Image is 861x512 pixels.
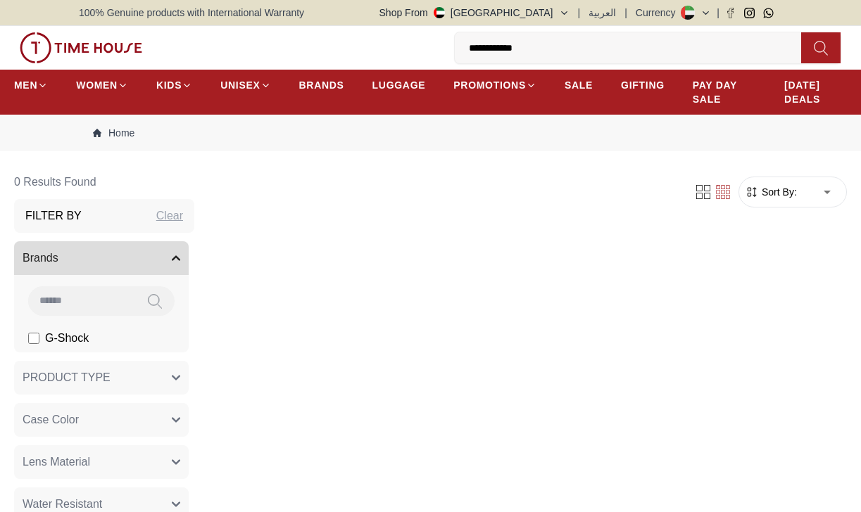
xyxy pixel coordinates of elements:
[578,6,581,20] span: |
[14,72,48,98] a: MEN
[763,8,774,18] a: Whatsapp
[589,6,616,20] button: العربية
[76,78,118,92] span: WOMEN
[717,6,719,20] span: |
[220,72,270,98] a: UNISEX
[79,6,304,20] span: 100% Genuine products with International Warranty
[14,165,194,199] h6: 0 Results Found
[299,72,344,98] a: BRANDS
[565,72,593,98] a: SALE
[621,78,665,92] span: GIFTING
[14,403,189,437] button: Case Color
[565,78,593,92] span: SALE
[156,78,182,92] span: KIDS
[23,411,79,428] span: Case Color
[14,445,189,479] button: Lens Material
[23,250,58,267] span: Brands
[220,78,260,92] span: UNISEX
[725,8,736,18] a: Facebook
[693,72,756,112] a: PAY DAY SALE
[14,241,189,275] button: Brands
[453,78,526,92] span: PROMOTIONS
[744,8,755,18] a: Instagram
[299,78,344,92] span: BRANDS
[156,72,192,98] a: KIDS
[636,6,681,20] div: Currency
[759,185,797,199] span: Sort By:
[79,115,782,151] nav: Breadcrumb
[28,333,39,344] input: G-Shock
[745,185,797,199] button: Sort By:
[76,72,128,98] a: WOMEN
[23,454,90,471] span: Lens Material
[784,72,847,112] a: [DATE] DEALS
[379,6,570,20] button: Shop From[GEOGRAPHIC_DATA]
[23,369,111,386] span: PRODUCT TYPE
[93,126,134,140] a: Home
[453,72,536,98] a: PROMOTIONS
[624,6,627,20] span: |
[20,32,142,63] img: ...
[784,78,847,106] span: [DATE] DEALS
[25,207,82,224] h3: Filter By
[156,207,183,224] div: Clear
[434,7,445,18] img: United Arab Emirates
[693,78,756,106] span: PAY DAY SALE
[372,72,426,98] a: LUGGAGE
[45,330,89,347] span: G-Shock
[372,78,426,92] span: LUGGAGE
[14,78,37,92] span: MEN
[621,72,665,98] a: GIFTING
[14,361,189,395] button: PRODUCT TYPE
